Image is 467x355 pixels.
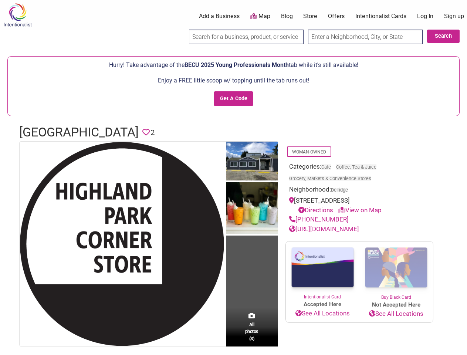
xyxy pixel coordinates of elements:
[286,241,359,294] img: Intentionalist Card
[11,60,456,70] p: Hurry! Take advantage of the tab while it's still available!
[289,216,349,223] a: [PHONE_NUMBER]
[281,12,293,20] a: Blog
[289,176,371,181] a: Grocery, Markets & Convenience Stores
[289,185,430,196] div: Neighborhood:
[328,12,345,20] a: Offers
[303,12,317,20] a: Store
[308,30,423,44] input: Enter a Neighborhood, City, or State
[338,206,382,214] a: View on Map
[331,188,348,193] span: Delridge
[336,164,376,170] a: Coffee, Tea & Juice
[199,12,240,20] a: Add a Business
[11,76,456,85] p: Enjoy a FREE little scoop w/ topping until the tab runs out!
[444,12,464,20] a: Sign up
[417,12,433,20] a: Log In
[214,91,253,106] input: Get A Code
[142,127,150,138] span: You must be logged in to save favorites.
[359,309,433,319] a: See All Locations
[250,12,270,21] a: Map
[427,30,460,43] button: Search
[286,241,359,300] a: Intentionalist Card
[298,206,333,214] a: Directions
[150,127,155,138] span: 2
[289,225,359,233] a: [URL][DOMAIN_NAME]
[19,124,139,141] h1: [GEOGRAPHIC_DATA]
[359,241,433,301] a: Buy Black Card
[286,309,359,318] a: See All Locations
[359,301,433,309] span: Not Accepted Here
[289,162,430,185] div: Categories:
[226,142,278,182] img: Highland Park Corner Store
[245,321,258,342] span: All photos (3)
[289,196,430,215] div: [STREET_ADDRESS]
[189,30,304,44] input: Search for a business, product, or service
[355,12,406,20] a: Intentionalist Cards
[292,149,326,155] a: Woman-Owned
[20,142,224,346] img: Highland Park Corner Store
[359,241,433,294] img: Buy Black Card
[226,182,278,236] img: Highland Park Corner Store
[185,61,289,68] span: BECU 2025 Young Professionals Month
[321,164,331,170] a: Cafe
[286,300,359,309] span: Accepted Here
